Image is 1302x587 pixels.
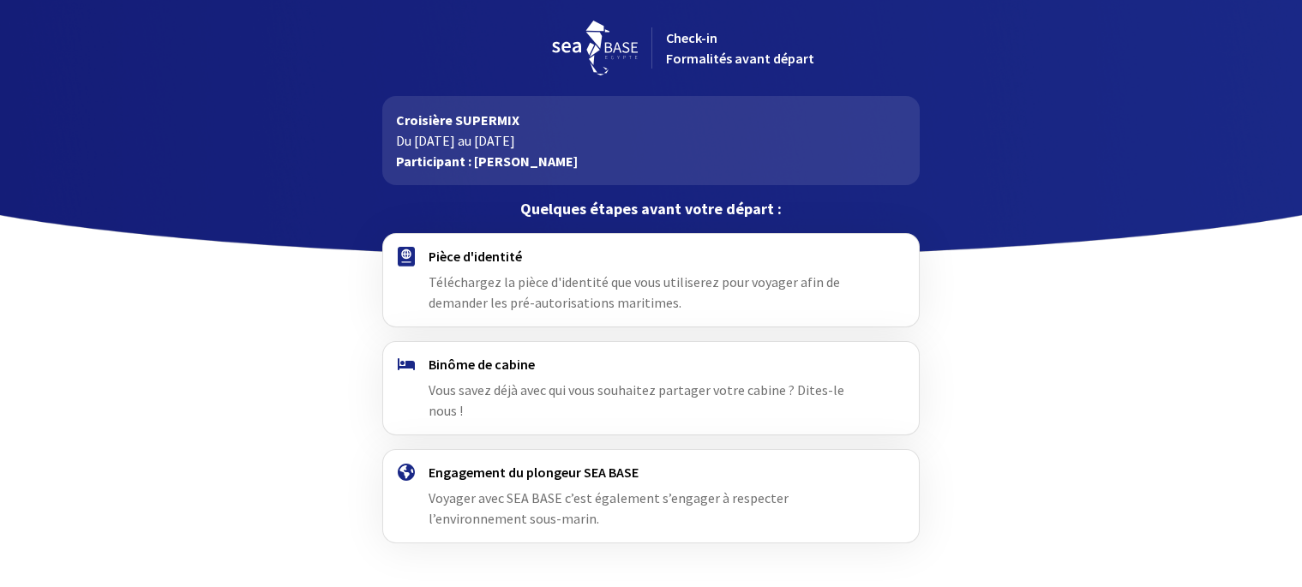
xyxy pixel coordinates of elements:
[429,381,844,419] span: Vous savez déjà avec qui vous souhaitez partager votre cabine ? Dites-le nous !
[429,356,873,373] h4: Binôme de cabine
[396,110,906,130] p: Croisière SUPERMIX
[398,247,415,267] img: passport.svg
[396,151,906,171] p: Participant : [PERSON_NAME]
[429,273,840,311] span: Téléchargez la pièce d'identité que vous utiliserez pour voyager afin de demander les pré-autoris...
[429,464,873,481] h4: Engagement du plongeur SEA BASE
[666,29,814,67] span: Check-in Formalités avant départ
[396,130,906,151] p: Du [DATE] au [DATE]
[382,199,920,219] p: Quelques étapes avant votre départ :
[429,248,873,265] h4: Pièce d'identité
[398,464,415,481] img: engagement.svg
[552,21,638,75] img: logo_seabase.svg
[429,489,789,527] span: Voyager avec SEA BASE c’est également s’engager à respecter l’environnement sous-marin.
[398,358,415,370] img: binome.svg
